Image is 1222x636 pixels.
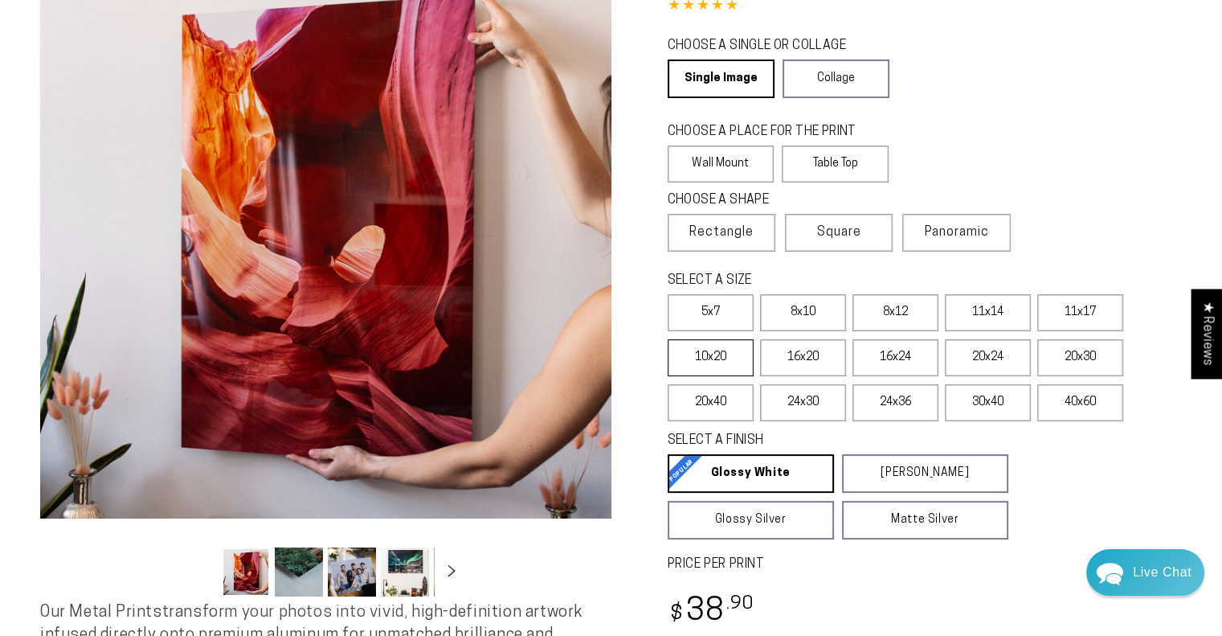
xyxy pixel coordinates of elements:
label: 16x20 [760,339,846,376]
label: 5x7 [668,294,754,331]
button: Load image 2 in gallery view [275,548,323,597]
label: 11x14 [945,294,1031,331]
label: Wall Mount [668,146,774,183]
label: 8x10 [760,294,846,331]
button: Slide right [434,555,469,590]
label: 16x24 [852,339,938,376]
legend: CHOOSE A SHAPE [668,191,877,210]
a: Glossy White [668,454,834,493]
a: [PERSON_NAME] [842,454,1008,493]
div: Click to open Judge.me floating reviews tab [1191,289,1222,378]
label: 20x30 [1037,339,1123,376]
bdi: 38 [668,597,755,628]
button: Load image 1 in gallery view [222,548,270,597]
div: Chat widget toggle [1086,549,1204,596]
label: 8x12 [852,294,938,331]
button: Load image 4 in gallery view [381,548,429,597]
a: Matte Silver [842,501,1008,540]
button: Slide left [182,555,217,590]
span: Square [817,223,861,242]
label: 10x20 [668,339,754,376]
label: 24x30 [760,384,846,421]
label: PRICE PER PRINT [668,556,1183,574]
label: 11x17 [1037,294,1123,331]
legend: CHOOSE A PLACE FOR THE PRINT [668,123,874,142]
span: $ [670,604,684,626]
a: Glossy Silver [668,501,834,540]
sup: .90 [725,595,754,613]
label: 30x40 [945,384,1031,421]
button: Load image 3 in gallery view [328,548,376,597]
label: Table Top [782,146,889,183]
a: Collage [783,59,889,98]
label: 24x36 [852,384,938,421]
span: Panoramic [925,226,989,239]
legend: SELECT A FINISH [668,432,971,450]
div: Contact Us Directly [1133,549,1191,596]
legend: SELECT A SIZE [668,272,971,290]
a: Single Image [668,59,774,98]
legend: CHOOSE A SINGLE OR COLLAGE [668,37,875,55]
label: 20x40 [668,384,754,421]
span: Rectangle [689,223,754,242]
label: 40x60 [1037,384,1123,421]
label: 20x24 [945,339,1031,376]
